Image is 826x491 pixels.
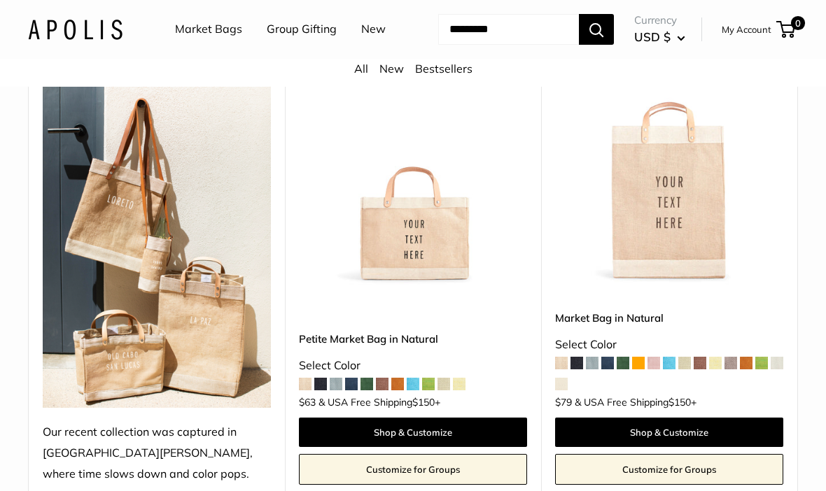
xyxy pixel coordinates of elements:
span: & USA Free Shipping + [318,397,440,407]
a: New [379,62,404,76]
a: Petite Market Bag in Natural [299,331,527,347]
a: Group Gifting [267,19,337,40]
a: 0 [778,21,795,38]
a: Market Bag in NaturalMarket Bag in Natural [555,57,783,285]
input: Search... [438,14,579,45]
button: USD $ [634,26,685,48]
img: Apolis [28,19,122,39]
div: Select Color [299,355,527,376]
a: My Account [722,21,771,38]
a: Bestsellers [415,62,472,76]
button: Search [579,14,614,45]
div: Select Color [555,334,783,355]
a: Customize for Groups [555,454,783,485]
a: Market Bags [175,19,242,40]
a: Customize for Groups [299,454,527,485]
a: Market Bag in Natural [555,310,783,326]
span: $150 [668,396,691,408]
img: Market Bag in Natural [555,57,783,285]
span: USD $ [634,29,671,44]
span: Currency [634,10,685,30]
img: Petite Market Bag in Natural [299,57,527,285]
div: Our recent collection was captured in [GEOGRAPHIC_DATA][PERSON_NAME], where time slows down and c... [43,422,271,485]
a: Shop & Customize [299,418,527,447]
span: $150 [412,396,435,408]
a: All [354,62,368,76]
span: & USA Free Shipping + [575,397,696,407]
span: $63 [299,396,316,408]
span: 0 [791,16,805,30]
a: Shop & Customize [555,418,783,447]
span: $79 [555,396,572,408]
img: Our recent collection was captured in Todos Santos, where time slows down and color pops. [43,57,271,408]
a: Petite Market Bag in Naturaldescription_Effortless style that elevates every moment [299,57,527,285]
a: New [361,19,386,40]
